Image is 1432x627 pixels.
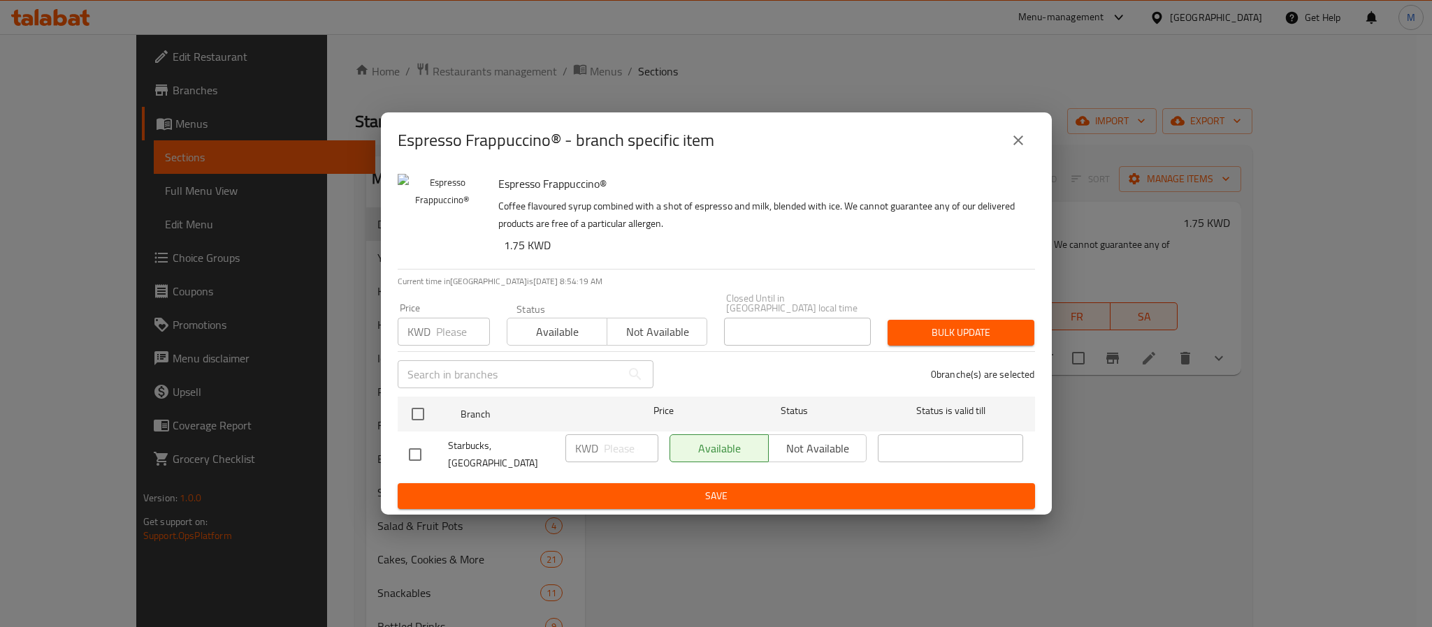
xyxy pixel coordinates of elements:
p: KWD [575,440,598,457]
p: KWD [407,323,431,340]
button: Not available [607,318,707,346]
span: Branch [461,406,606,423]
input: Search in branches [398,360,621,388]
input: Please enter price [604,434,658,462]
span: Starbucks,[GEOGRAPHIC_DATA] [448,437,554,472]
input: Please enter price [436,318,490,346]
span: Bulk update [899,324,1023,341]
span: Status is valid till [878,402,1023,420]
h2: Espresso Frappuccino® - branch specific item [398,129,714,152]
button: Bulk update [888,320,1034,346]
button: Available [507,318,607,346]
p: Current time in [GEOGRAPHIC_DATA] is [DATE] 8:54:19 AM [398,275,1035,288]
span: Price [617,402,710,420]
h6: 1.75 KWD [504,235,1024,255]
span: Not available [613,322,702,342]
p: Coffee flavoured syrup combined with a shot of espresso and milk, blended with ice. We cannot gua... [498,198,1024,233]
h6: Espresso Frappuccino® [498,174,1024,193]
button: close [1001,124,1035,157]
span: Status [721,402,867,420]
span: Available [513,322,602,342]
img: Espresso Frappuccino® [398,174,487,263]
p: 0 branche(s) are selected [931,367,1035,381]
button: Save [398,483,1035,509]
span: Save [409,487,1024,505]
